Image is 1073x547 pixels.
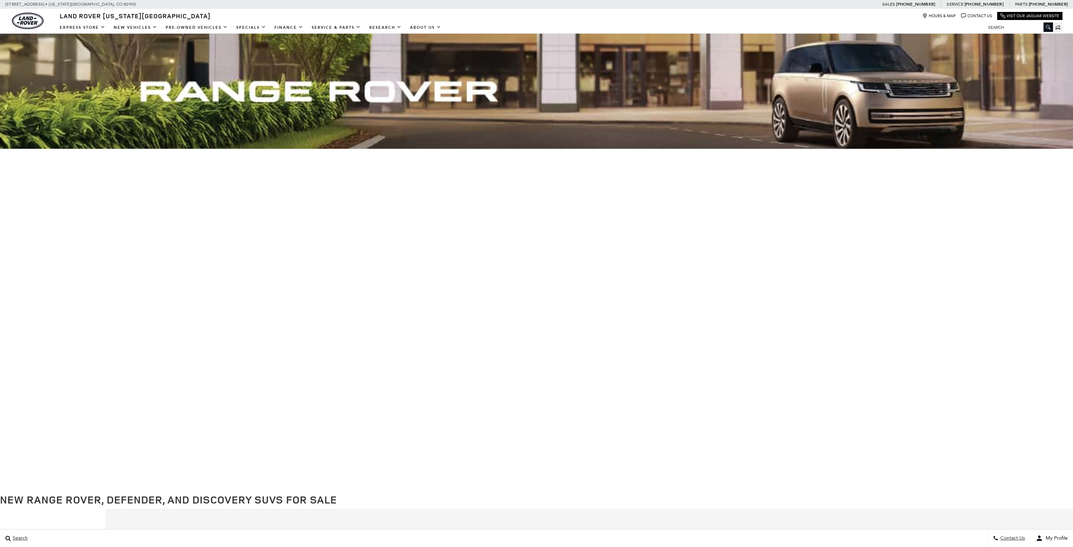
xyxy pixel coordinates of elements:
[947,2,963,7] span: Service
[11,535,28,541] span: Search
[983,23,1053,32] input: Search
[406,21,445,34] a: About Us
[60,12,211,20] span: Land Rover [US_STATE][GEOGRAPHIC_DATA]
[12,13,44,29] a: land-rover
[110,21,161,34] a: New Vehicles
[12,13,44,29] img: Land Rover
[5,2,136,7] a: [STREET_ADDRESS] • [US_STATE][GEOGRAPHIC_DATA], CO 80905
[365,21,406,34] a: Research
[896,1,935,7] a: [PHONE_NUMBER]
[55,12,215,20] a: Land Rover [US_STATE][GEOGRAPHIC_DATA]
[232,21,270,34] a: Specials
[55,21,445,34] nav: Main Navigation
[1043,535,1068,541] span: My Profile
[1000,13,1059,19] a: Visit Our Jaguar Website
[1029,1,1068,7] a: [PHONE_NUMBER]
[1015,2,1028,7] span: Parts
[922,13,956,19] a: Hours & Map
[961,13,992,19] a: Contact Us
[1031,529,1073,547] button: user-profile-menu
[882,2,895,7] span: Sales
[161,21,232,34] a: Pre-Owned Vehicles
[55,21,110,34] a: EXPRESS STORE
[307,21,365,34] a: Service & Parts
[270,21,307,34] a: Finance
[999,535,1025,541] span: Contact Us
[965,1,1004,7] a: [PHONE_NUMBER]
